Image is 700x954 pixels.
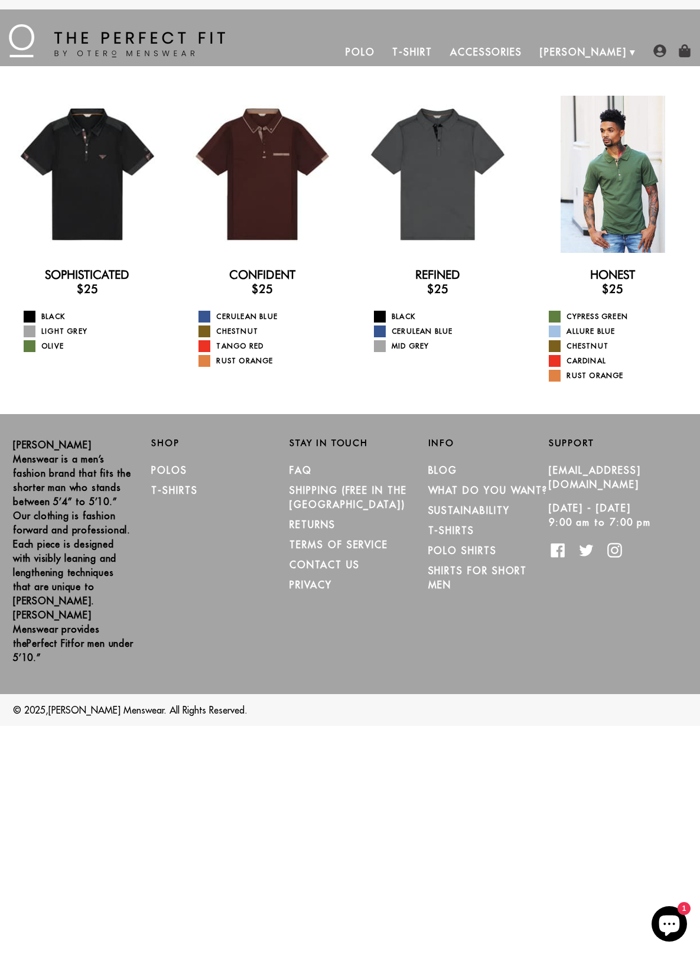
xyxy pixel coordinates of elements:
[549,501,669,529] p: [DATE] - [DATE] 9:00 am to 7:00 pm
[678,44,691,57] img: shopping-bag-icon.png
[531,38,636,66] a: [PERSON_NAME]
[383,38,441,66] a: T-Shirt
[24,340,166,352] a: Olive
[289,438,410,448] h2: Stay in Touch
[590,268,635,282] a: Honest
[549,464,641,490] a: [EMAIL_ADDRESS][DOMAIN_NAME]
[428,525,474,536] a: T-Shirts
[289,579,331,591] a: PRIVACY
[13,703,687,717] p: © 2025, . All Rights Reserved.
[24,325,166,337] a: Light Grey
[549,355,691,367] a: Cardinal
[198,340,341,352] a: Tango Red
[428,565,528,591] a: Shirts for Short Men
[151,438,272,448] h2: Shop
[549,438,687,448] h2: Support
[24,311,166,323] a: Black
[337,38,384,66] a: Polo
[198,355,341,367] a: Rust Orange
[359,282,516,296] h3: $25
[374,325,516,337] a: Cerulean Blue
[9,24,225,57] img: The Perfect Fit - by Otero Menswear - Logo
[289,539,388,551] a: TERMS OF SERVICE
[648,906,691,945] inbox-online-store-chat: Shopify online store chat
[45,268,129,282] a: Sophisticated
[198,325,341,337] a: Chestnut
[534,282,691,296] h3: $25
[441,38,531,66] a: Accessories
[428,464,458,476] a: Blog
[653,44,666,57] img: user-account-icon.png
[229,268,295,282] a: Confident
[428,438,549,448] h2: Info
[9,282,166,296] h3: $25
[289,484,406,510] a: SHIPPING (Free in the [GEOGRAPHIC_DATA])
[151,464,187,476] a: Polos
[289,464,312,476] a: FAQ
[289,559,359,571] a: CONTACT US
[27,637,71,649] strong: Perfect Fit
[415,268,460,282] a: Refined
[13,438,134,665] p: [PERSON_NAME] Menswear is a men’s fashion brand that fits the shorter man who stands between 5’4”...
[549,311,691,323] a: Cypress Green
[549,340,691,352] a: Chestnut
[374,311,516,323] a: Black
[289,519,335,530] a: RETURNS
[428,545,497,556] a: Polo Shirts
[549,370,691,382] a: Rust Orange
[549,325,691,337] a: Allure Blue
[428,484,548,496] a: What Do You Want?
[198,311,341,323] a: Cerulean Blue
[374,340,516,352] a: Mid Grey
[184,282,341,296] h3: $25
[428,504,510,516] a: Sustainability
[48,704,164,716] a: [PERSON_NAME] Menswear
[151,484,197,496] a: T-Shirts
